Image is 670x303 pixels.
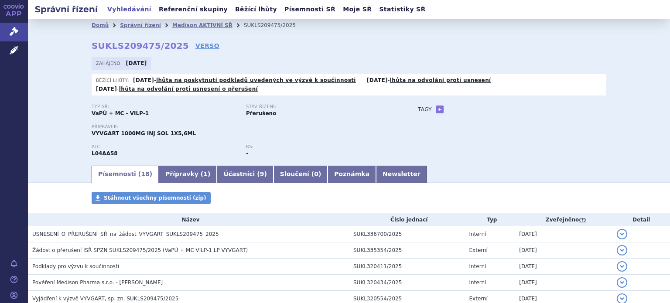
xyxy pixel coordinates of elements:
a: Moje SŘ [340,3,374,15]
a: Stáhnout všechny písemnosti (zip) [92,192,211,204]
button: detail [617,229,627,239]
th: Detail [612,213,670,226]
a: Referenční skupiny [156,3,230,15]
a: Domů [92,22,109,28]
a: Medison AKTIVNÍ SŘ [172,22,232,28]
span: Interní [469,231,486,237]
strong: [DATE] [126,60,147,66]
span: Pověření Medison Pharma s.r.o. - Hrdličková [32,279,163,286]
td: SUKL320411/2025 [349,259,465,275]
a: Přípravky (1) [159,166,217,183]
p: - [96,85,258,92]
a: lhůta na odvolání proti usnesení o přerušení [119,86,258,92]
span: Externí [469,247,488,253]
h3: Tagy [418,104,432,115]
strong: [DATE] [367,77,388,83]
span: Externí [469,296,488,302]
span: 18 [141,170,149,177]
a: Písemnosti SŘ [282,3,338,15]
button: detail [617,245,627,255]
button: detail [617,261,627,272]
button: detail [617,277,627,288]
th: Číslo jednací [349,213,465,226]
strong: SUKLS209475/2025 [92,41,189,51]
a: Účastníci (9) [217,166,273,183]
span: Běžící lhůty: [96,77,131,84]
p: ATC: [92,144,237,150]
td: [DATE] [515,259,612,275]
span: Podklady pro výzvu k součinnosti [32,263,119,269]
strong: [DATE] [133,77,154,83]
a: Newsletter [376,166,427,183]
span: Žádost o přerušení ISŘ SPZN SUKLS209475/2025 (VaPÚ + MC VILP-1 LP VYVGART) [32,247,248,253]
a: + [436,106,444,113]
abbr: (?) [579,217,586,223]
th: Typ [465,213,515,226]
strong: VaPÚ + MC - VILP-1 [92,110,149,116]
h2: Správní řízení [28,3,105,15]
strong: Přerušeno [246,110,276,116]
li: SUKLS209475/2025 [244,19,307,32]
strong: - [246,150,248,157]
p: Typ SŘ: [92,104,237,109]
td: [DATE] [515,275,612,291]
span: 1 [203,170,208,177]
strong: EFGARTIGIMOD ALFA [92,150,118,157]
td: SUKL336700/2025 [349,226,465,242]
span: Vyjádření k výzvě VYVGART, sp. zn. SUKLS209475/2025 [32,296,178,302]
a: VERSO [195,41,219,50]
span: 9 [260,170,264,177]
p: - [133,77,356,84]
td: SUKL335354/2025 [349,242,465,259]
p: Přípravek: [92,124,400,129]
span: VYVGART 1000MG INJ SOL 1X5,6ML [92,130,196,136]
span: 0 [314,170,318,177]
p: RS: [246,144,392,150]
a: Písemnosti (18) [92,166,159,183]
a: Sloučení (0) [273,166,328,183]
a: Správní řízení [120,22,161,28]
a: Poznámka [328,166,376,183]
a: lhůta na poskytnutí podkladů uvedených ve výzvě k součinnosti [156,77,356,83]
span: Interní [469,263,486,269]
span: USNESENÍ_O_PŘERUŠENÍ_SŘ_na_žádost_VYVGART_SUKLS209475_2025 [32,231,219,237]
a: Statistiky SŘ [376,3,428,15]
p: - [367,77,491,84]
td: SUKL320434/2025 [349,275,465,291]
a: lhůta na odvolání proti usnesení [390,77,491,83]
span: Stáhnout všechny písemnosti (zip) [104,195,206,201]
strong: [DATE] [96,86,117,92]
td: [DATE] [515,242,612,259]
td: [DATE] [515,226,612,242]
th: Zveřejněno [515,213,612,226]
span: Interní [469,279,486,286]
p: Stav řízení: [246,104,392,109]
span: Zahájeno: [96,60,123,67]
th: Název [28,213,349,226]
a: Vyhledávání [105,3,154,15]
a: Běžící lhůty [232,3,280,15]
